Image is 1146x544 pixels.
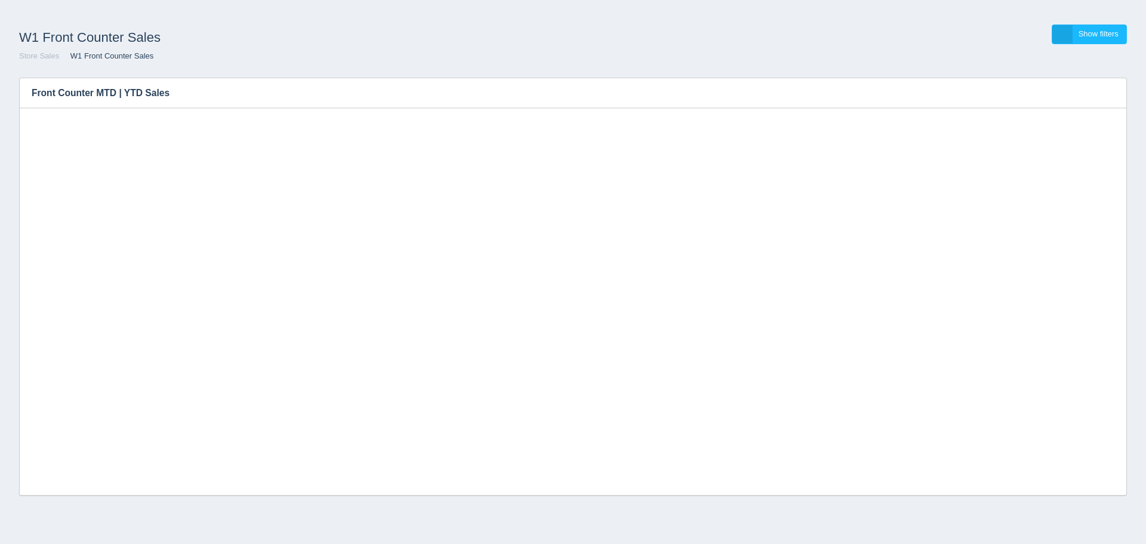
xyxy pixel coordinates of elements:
a: Show filters [1052,24,1127,44]
h1: W1 Front Counter Sales [19,24,573,51]
a: Store Sales [19,51,59,60]
li: W1 Front Counter Sales [61,51,153,62]
span: Show filters [1079,29,1119,38]
h3: Front Counter MTD | YTD Sales [20,78,1090,108]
